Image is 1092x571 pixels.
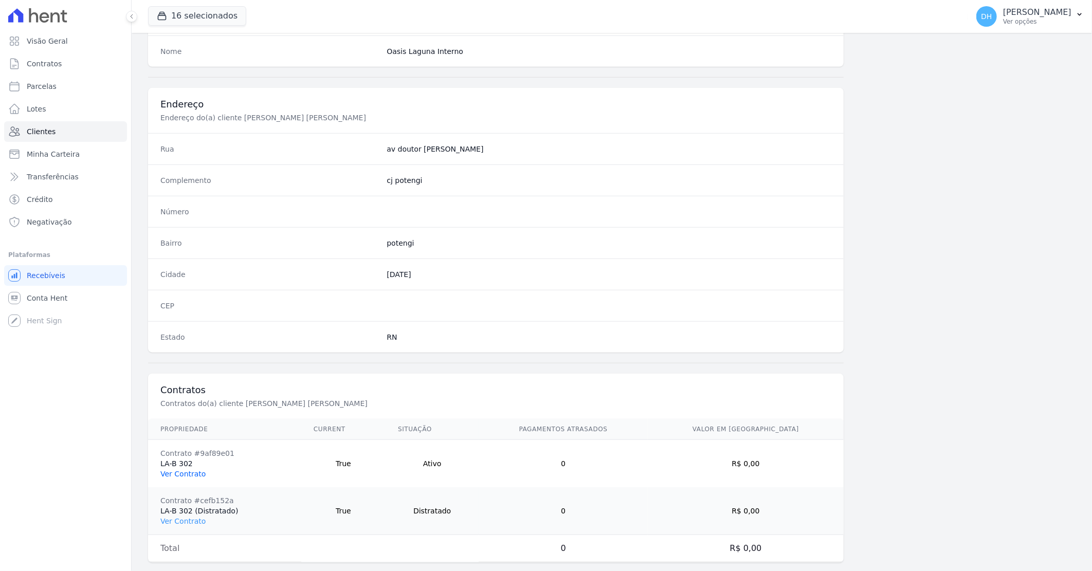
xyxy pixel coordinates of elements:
[301,440,386,488] td: True
[27,293,67,303] span: Conta Hent
[148,487,301,535] td: LA-B 302 (Distratado)
[4,53,127,74] a: Contratos
[27,194,53,205] span: Crédito
[160,301,378,311] dt: CEP
[160,175,378,186] dt: Complemento
[160,448,289,458] div: Contrato #9af89e01
[27,81,57,91] span: Parcelas
[1003,7,1071,17] p: [PERSON_NAME]
[160,144,378,154] dt: Rua
[160,332,378,342] dt: Estado
[160,46,378,57] dt: Nome
[386,487,479,535] td: Distratado
[387,238,831,248] dd: potengi
[4,99,127,119] a: Lotes
[160,207,378,217] dt: Número
[479,535,648,562] td: 0
[160,113,506,123] p: Endereço do(a) cliente [PERSON_NAME] [PERSON_NAME]
[27,36,68,46] span: Visão Geral
[648,535,844,562] td: R$ 0,00
[301,419,386,440] th: Current
[981,13,992,20] span: DH
[968,2,1092,31] button: DH [PERSON_NAME] Ver opções
[4,212,127,232] a: Negativação
[387,269,831,280] dd: [DATE]
[27,104,46,114] span: Lotes
[387,175,831,186] dd: cj potengi
[160,495,289,506] div: Contrato #cefb152a
[27,172,79,182] span: Transferências
[160,238,378,248] dt: Bairro
[160,98,831,110] h3: Endereço
[8,249,123,261] div: Plataformas
[301,487,386,535] td: True
[160,517,206,525] a: Ver Contrato
[148,6,246,26] button: 16 selecionados
[27,126,56,137] span: Clientes
[648,440,844,488] td: R$ 0,00
[4,189,127,210] a: Crédito
[479,440,648,488] td: 0
[160,470,206,478] a: Ver Contrato
[4,167,127,187] a: Transferências
[4,121,127,142] a: Clientes
[27,270,65,281] span: Recebíveis
[4,265,127,286] a: Recebíveis
[4,76,127,97] a: Parcelas
[4,144,127,164] a: Minha Carteira
[479,487,648,535] td: 0
[387,332,831,342] dd: RN
[148,440,301,488] td: LA-B 302
[479,419,648,440] th: Pagamentos Atrasados
[386,440,479,488] td: Ativo
[387,46,831,57] dd: Oasis Laguna Interno
[4,31,127,51] a: Visão Geral
[27,217,72,227] span: Negativação
[160,269,378,280] dt: Cidade
[148,419,301,440] th: Propriedade
[160,398,506,409] p: Contratos do(a) cliente [PERSON_NAME] [PERSON_NAME]
[4,288,127,308] a: Conta Hent
[386,419,479,440] th: Situação
[648,487,844,535] td: R$ 0,00
[387,144,831,154] dd: av doutor [PERSON_NAME]
[648,419,844,440] th: Valor em [GEOGRAPHIC_DATA]
[27,59,62,69] span: Contratos
[160,384,831,396] h3: Contratos
[27,149,80,159] span: Minha Carteira
[148,535,301,562] td: Total
[1003,17,1071,26] p: Ver opções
